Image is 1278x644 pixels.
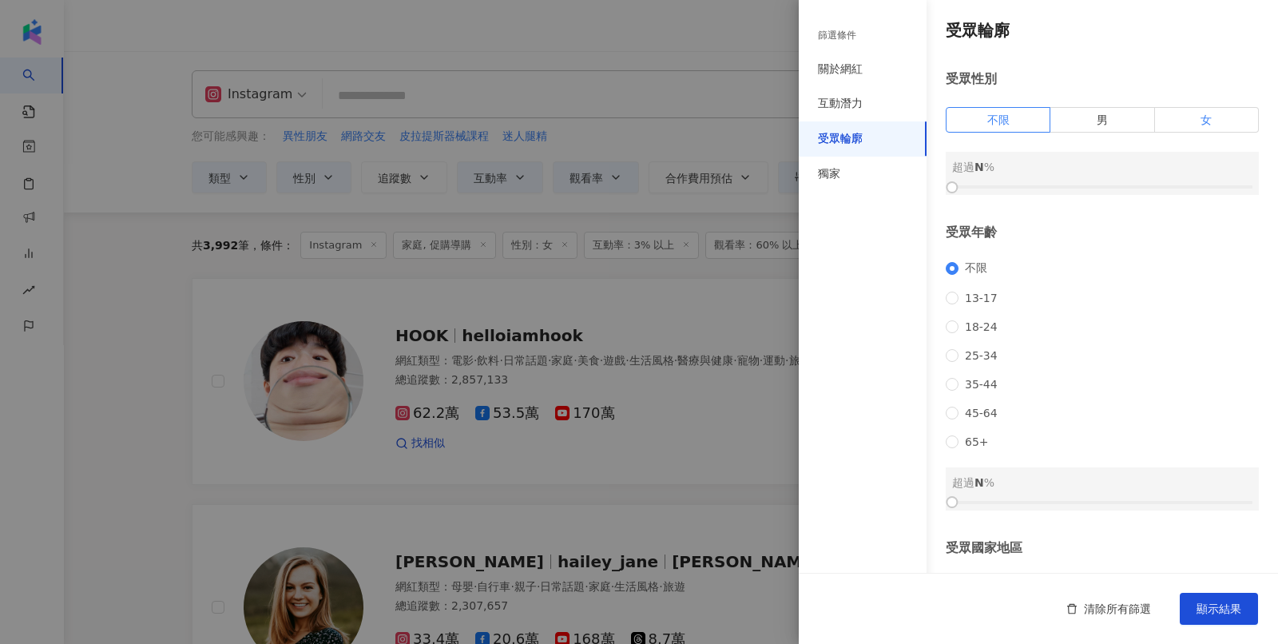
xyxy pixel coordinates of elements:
[958,378,1004,391] span: 35-44
[1180,593,1258,625] button: 顯示結果
[1097,113,1108,126] span: 男
[946,70,1259,88] div: 受眾性別
[946,224,1259,241] div: 受眾年齡
[1201,113,1212,126] span: 女
[958,349,1004,362] span: 25-34
[818,29,856,42] div: 篩選條件
[952,158,1252,176] div: 超過 %
[1197,602,1241,615] span: 顯示結果
[1050,593,1167,625] button: 清除所有篩選
[958,261,994,276] span: 不限
[958,320,1004,333] span: 18-24
[958,292,1004,304] span: 13-17
[818,62,863,78] div: 關於網紅
[946,19,1259,42] h4: 受眾輪廓
[952,474,1252,491] div: 超過 %
[1066,603,1078,614] span: delete
[974,476,984,489] span: N
[958,407,1004,419] span: 45-64
[946,539,1259,557] div: 受眾國家地區
[974,161,984,173] span: N
[818,96,863,112] div: 互動潛力
[1084,602,1151,615] span: 清除所有篩選
[818,131,863,147] div: 受眾輪廓
[958,435,995,448] span: 65+
[818,166,840,182] div: 獨家
[987,113,1010,126] span: 不限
